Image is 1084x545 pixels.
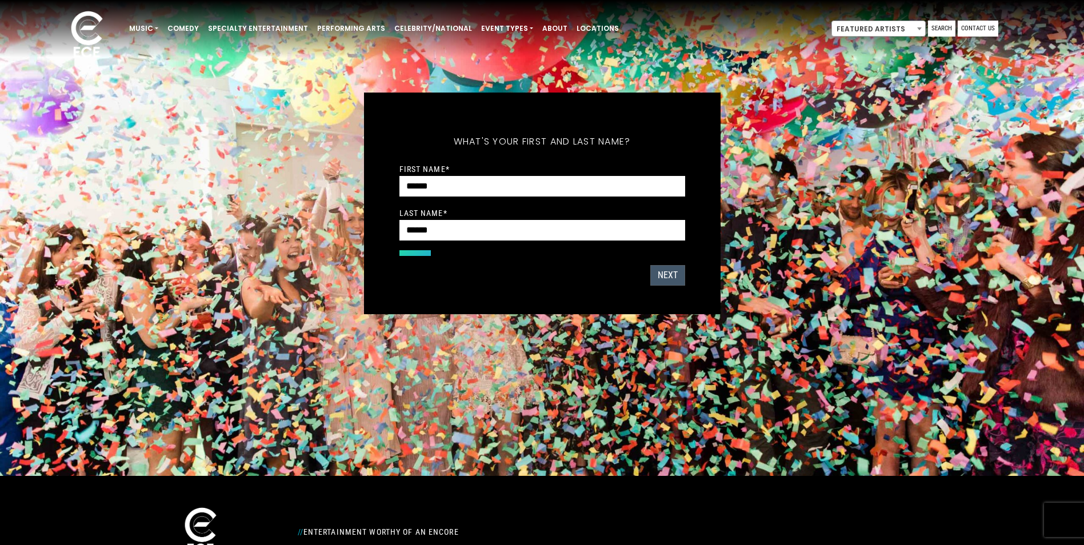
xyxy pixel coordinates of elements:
[477,19,538,38] a: Event Types
[399,208,447,218] label: Last Name
[298,527,303,536] span: //
[58,8,115,63] img: ece_new_logo_whitev2-1.png
[291,523,668,541] div: Entertainment Worthy of an Encore
[538,19,572,38] a: About
[163,19,203,38] a: Comedy
[390,19,477,38] a: Celebrity/National
[203,19,313,38] a: Specialty Entertainment
[928,21,955,37] a: Search
[650,265,685,286] button: Next
[832,21,925,37] span: Featured Artists
[572,19,623,38] a: Locations
[958,21,998,37] a: Contact Us
[399,164,450,174] label: First Name
[125,19,163,38] a: Music
[399,121,685,162] h5: What's your first and last name?
[313,19,390,38] a: Performing Arts
[831,21,926,37] span: Featured Artists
